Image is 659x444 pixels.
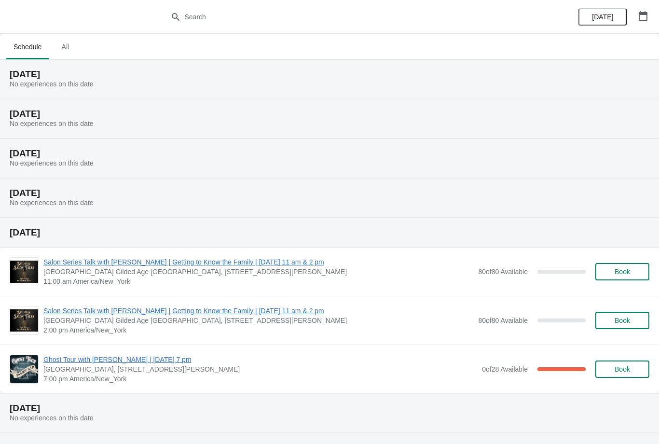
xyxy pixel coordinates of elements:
span: Salon Series Talk with [PERSON_NAME] | Getting to Know the Family | [DATE] 11 am & 2 pm [43,306,473,316]
span: 80 of 80 Available [478,268,528,276]
span: No experiences on this date [10,120,94,127]
input: Search [184,8,494,26]
span: 80 of 80 Available [478,317,528,324]
span: No experiences on this date [10,414,94,422]
h2: [DATE] [10,109,649,119]
h2: [DATE] [10,69,649,79]
span: 0 of 28 Available [482,365,528,373]
span: Schedule [6,38,49,55]
img: Ghost Tour with Robert Oakes | Saturday, October 4 at 7 pm | Ventfort Hall, 104 Walker St., Lenox... [10,355,38,383]
img: Salon Series Talk with Louise Levy | Getting to Know the Family | October 4 at 11 am & 2 pm | Ven... [10,309,38,332]
span: No experiences on this date [10,159,94,167]
span: Book [615,317,630,324]
h2: [DATE] [10,403,649,413]
span: [GEOGRAPHIC_DATA] Gilded Age [GEOGRAPHIC_DATA], [STREET_ADDRESS][PERSON_NAME] [43,316,473,325]
span: Book [615,365,630,373]
span: No experiences on this date [10,199,94,207]
button: Book [595,263,649,280]
span: All [53,38,77,55]
span: 7:00 pm America/New_York [43,374,477,384]
h2: [DATE] [10,188,649,198]
span: [GEOGRAPHIC_DATA] Gilded Age [GEOGRAPHIC_DATA], [STREET_ADDRESS][PERSON_NAME] [43,267,473,277]
span: 2:00 pm America/New_York [43,325,473,335]
h2: [DATE] [10,228,649,237]
button: Book [595,312,649,329]
span: No experiences on this date [10,80,94,88]
img: Salon Series Talk with Louise Levy | Getting to Know the Family | October 4 at 11 am & 2 pm | Ven... [10,261,38,283]
button: Book [595,361,649,378]
span: [GEOGRAPHIC_DATA], [STREET_ADDRESS][PERSON_NAME] [43,364,477,374]
span: Ghost Tour with [PERSON_NAME] | [DATE] 7 pm [43,355,477,364]
span: Salon Series Talk with [PERSON_NAME] | Getting to Know the Family | [DATE] 11 am & 2 pm [43,257,473,267]
span: Book [615,268,630,276]
h2: [DATE] [10,149,649,158]
button: [DATE] [578,8,627,26]
span: [DATE] [592,13,613,21]
span: 11:00 am America/New_York [43,277,473,286]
